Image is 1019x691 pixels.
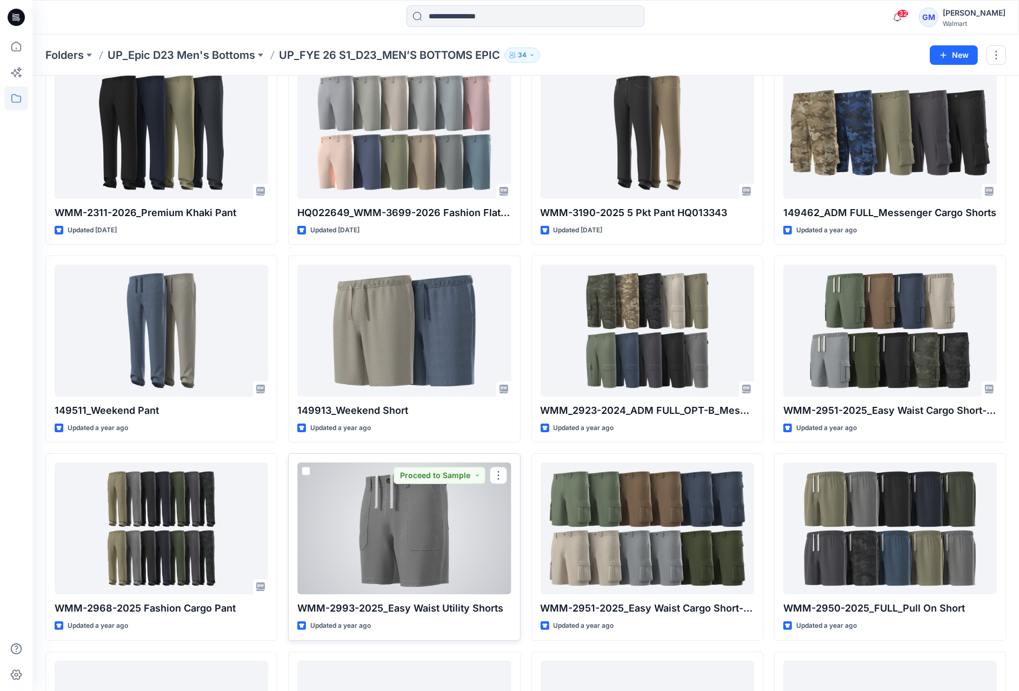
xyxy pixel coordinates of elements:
[930,45,978,65] button: New
[55,265,268,397] a: 149511_Weekend Pant
[541,67,754,199] a: WMM-3190-2025 5 Pkt Pant HQ013343
[68,225,117,236] p: Updated [DATE]
[943,19,1005,28] div: Walmart
[297,601,511,616] p: WMM-2993-2025_Easy Waist Utility Shorts
[55,403,268,418] p: 149511_Weekend Pant
[68,620,128,632] p: Updated a year ago
[297,67,511,199] a: HQ022649_WMM-3699-2026 Fashion Flat Front Short
[541,403,754,418] p: WMM_2923-2024_ADM FULL_OPT-B_Messenger Cargo Short
[554,620,614,632] p: Updated a year ago
[541,205,754,220] p: WMM-3190-2025 5 Pkt Pant HQ013343
[504,48,540,63] button: 34
[943,6,1005,19] div: [PERSON_NAME]
[796,225,857,236] p: Updated a year ago
[783,265,997,397] a: WMM-2951-2025_Easy Waist Cargo Short-Opt1
[297,265,511,397] a: 149913_Weekend Short
[796,422,857,434] p: Updated a year ago
[279,48,500,63] p: UP_FYE 26 S1_D23_MEN’S BOTTOMS EPIC
[919,8,938,27] div: GM
[783,462,997,594] a: WMM-2950-2025_FULL_Pull On Short
[55,601,268,616] p: WMM-2968-2025 Fashion Cargo Pant
[55,205,268,220] p: WMM-2311-2026_Premium Khaki Pant
[554,422,614,434] p: Updated a year ago
[108,48,255,63] a: UP_Epic D23 Men's Bottoms
[45,48,84,63] a: Folders
[541,462,754,594] a: WMM-2951-2025_Easy Waist Cargo Short-Opt2
[297,403,511,418] p: 149913_Weekend Short
[783,205,997,220] p: 149462_ADM FULL_Messenger Cargo Shorts
[297,462,511,594] a: WMM-2993-2025_Easy Waist Utility Shorts
[897,9,909,18] span: 32
[783,67,997,199] a: 149462_ADM FULL_Messenger Cargo Shorts
[541,265,754,397] a: WMM_2923-2024_ADM FULL_OPT-B_Messenger Cargo Short
[783,601,997,616] p: WMM-2950-2025_FULL_Pull On Short
[541,601,754,616] p: WMM-2951-2025_Easy Waist Cargo Short-Opt2
[310,620,371,632] p: Updated a year ago
[55,67,268,199] a: WMM-2311-2026_Premium Khaki Pant
[796,620,857,632] p: Updated a year ago
[783,403,997,418] p: WMM-2951-2025_Easy Waist Cargo Short-Opt1
[68,422,128,434] p: Updated a year ago
[310,422,371,434] p: Updated a year ago
[518,49,527,61] p: 34
[310,225,359,236] p: Updated [DATE]
[55,462,268,594] a: WMM-2968-2025 Fashion Cargo Pant
[554,225,603,236] p: Updated [DATE]
[297,205,511,220] p: HQ022649_WMM-3699-2026 Fashion Flat Front Short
